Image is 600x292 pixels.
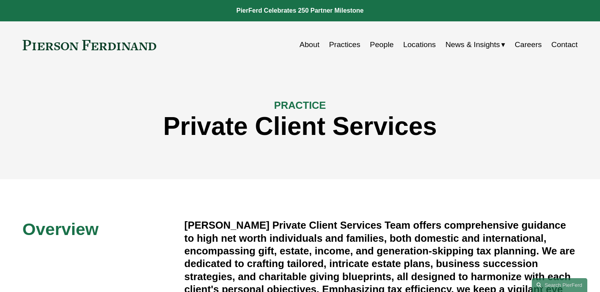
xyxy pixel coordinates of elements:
[274,100,326,111] span: PRACTICE
[551,37,577,52] a: Contact
[445,38,500,52] span: News & Insights
[532,278,587,292] a: Search this site
[515,37,542,52] a: Careers
[23,220,99,239] span: Overview
[329,37,360,52] a: Practices
[23,112,578,141] h1: Private Client Services
[403,37,436,52] a: Locations
[445,37,505,52] a: folder dropdown
[299,37,319,52] a: About
[370,37,394,52] a: People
